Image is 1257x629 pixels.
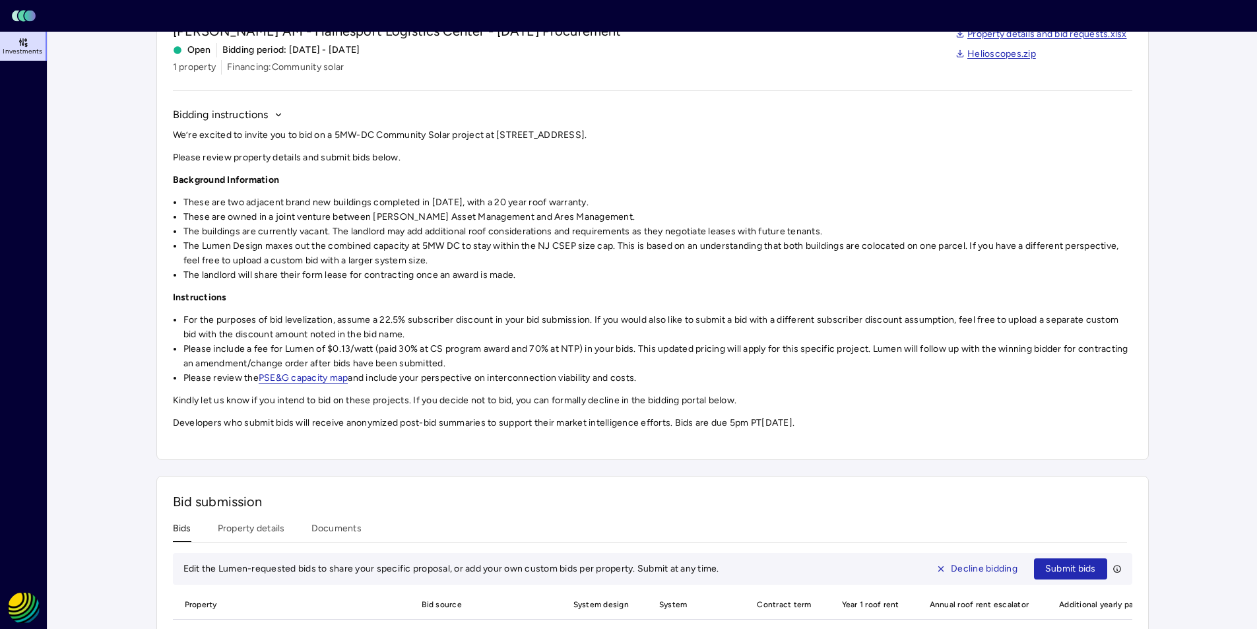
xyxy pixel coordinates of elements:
[183,239,1132,268] li: The Lumen Design maxes out the combined capacity at 5MW DC to stay within the NJ CSEP size cap. T...
[173,60,216,75] span: 1 property
[1047,590,1169,619] span: Additional yearly payments
[218,521,285,542] button: Property details
[1034,558,1107,579] button: Submit bids
[647,590,734,619] span: System
[173,393,1132,408] p: Kindly let us know if you intend to bid on these projects. If you decide not to bid, you can form...
[183,210,1132,224] li: These are owned in a joint venture between [PERSON_NAME] Asset Management and Ares Management.
[562,590,637,619] span: System design
[227,60,344,75] span: Financing: Community solar
[259,372,348,384] a: PSE&G capacity map
[918,590,1037,619] span: Annual roof rent escalator
[173,416,1132,430] p: Developers who submit bids will receive anonymized post-bid summaries to support their market int...
[955,27,1127,42] a: Property details and bid requests.xlsx
[183,195,1132,210] li: These are two adjacent brand new buildings completed in [DATE], with a 20 year roof warranty.
[745,590,819,619] span: Contract term
[173,128,1132,143] p: We’re excited to invite you to bid on a 5MW-DC Community Solar project at [STREET_ADDRESS].
[173,43,211,57] span: Open
[173,590,273,619] span: Property
[173,494,263,510] span: Bid submission
[183,342,1132,371] li: Please include a fee for Lumen of $0.13/watt (paid 30% at CS program award and 70% at NTP) in you...
[3,48,42,55] span: Investments
[173,521,191,542] button: Bids
[173,150,1132,165] p: Please review property details and submit bids below.
[183,371,1132,385] li: Please review the and include your perspective on interconnection viability and costs.
[410,590,550,619] span: Bid source
[8,592,40,624] img: REC Solar
[173,107,269,123] span: Bidding instructions
[173,174,280,185] strong: Background Information
[183,313,1132,342] li: For the purposes of bid levelization, assume a 22.5% subscriber discount in your bid submission. ...
[183,563,719,574] span: Edit the Lumen-requested bids to share your specific proposal, or add your own custom bids per pr...
[955,47,1036,61] a: Helioscopes.zip
[173,107,283,123] button: Bidding instructions
[311,521,362,542] button: Documents
[1045,562,1096,576] span: Submit bids
[183,268,1132,282] li: The landlord will share their form lease for contracting once an award is made.
[951,562,1017,576] span: Decline bidding
[173,292,227,303] strong: Instructions
[925,558,1029,579] button: Decline bidding
[183,224,1132,239] li: The buildings are currently vacant. The landlord may add additional roof considerations and requi...
[222,43,360,57] span: Bidding period: [DATE] - [DATE]
[830,590,907,619] span: Year 1 roof rent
